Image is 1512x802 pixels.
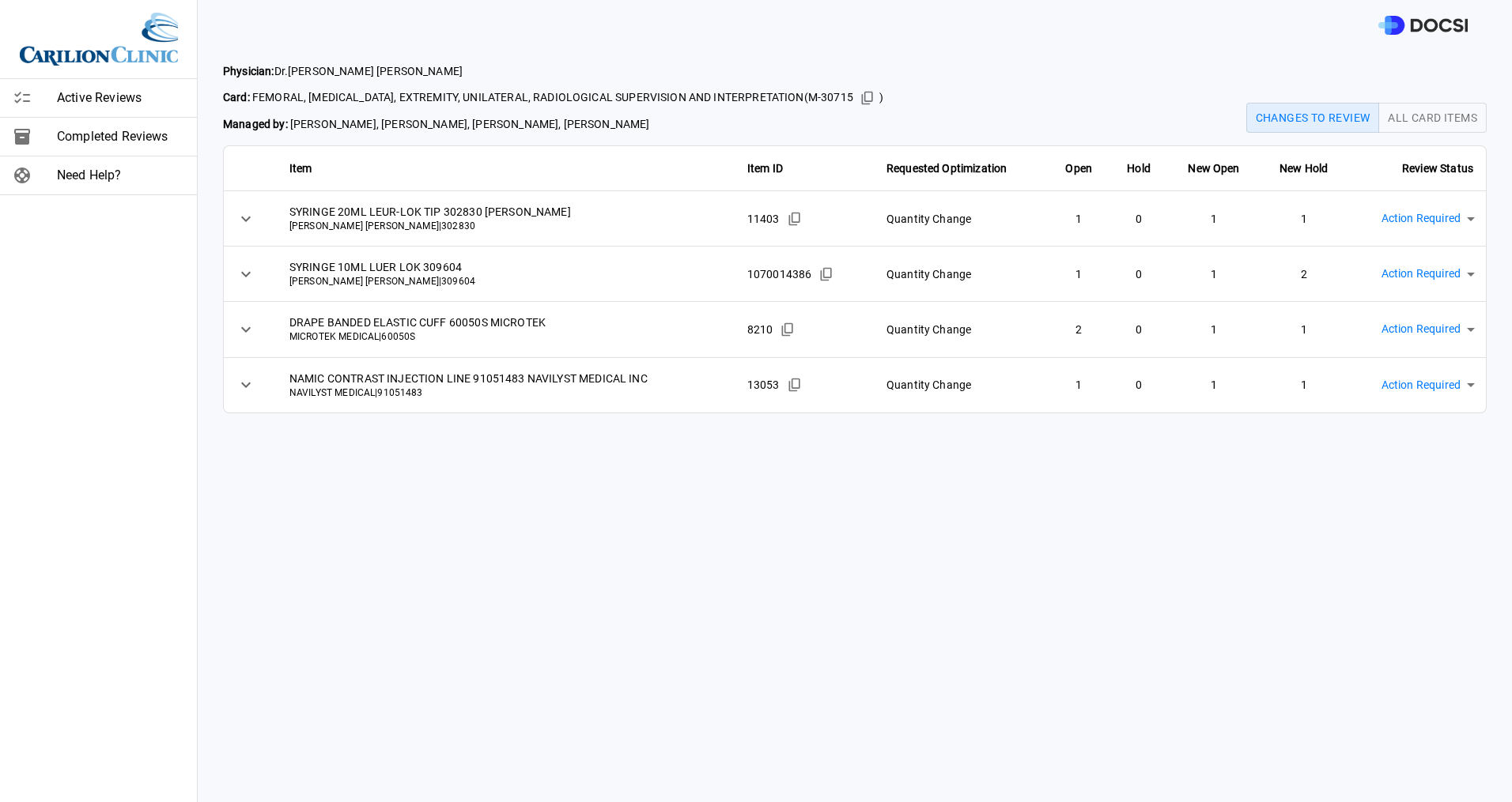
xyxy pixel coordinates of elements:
td: 1 [1168,357,1260,412]
button: Copied! [815,262,838,286]
span: NAVILYST MEDICAL | 91051483 [289,386,722,400]
span: MICROTEK MEDICAL | 60050S [289,330,722,344]
td: 1 [1048,191,1109,247]
td: Quantity Change [874,302,1048,357]
span: FEMORAL, [MEDICAL_DATA], EXTREMITY, UNILATERAL, RADIOLOGICAL SUPERVISION AND INTERPRETATION ( M-3... [223,86,883,110]
td: 1 [1048,247,1109,302]
strong: New Open [1188,162,1239,175]
span: [PERSON_NAME] [PERSON_NAME] | 309604 [289,275,722,288]
img: Site Logo [20,13,178,66]
td: 2 [1260,247,1348,302]
td: 1 [1260,191,1348,247]
strong: Hold [1127,162,1151,175]
td: 0 [1109,247,1168,302]
td: 1 [1168,302,1260,357]
td: 1 [1168,191,1260,247]
td: 0 [1109,302,1168,357]
span: Action Required [1382,320,1461,338]
span: 8210 [747,322,773,337]
strong: New Hold [1280,162,1328,175]
span: Completed Reviews [57,127,184,146]
span: 13053 [747,377,780,393]
strong: Review Status [1402,162,1473,175]
span: SYRINGE 20ML LEUR-LOK TIP 302830 [PERSON_NAME] [289,204,722,220]
strong: Requested Optimization [886,162,1007,175]
td: 1 [1260,302,1348,357]
span: 1070014386 [747,266,812,282]
span: [PERSON_NAME], [PERSON_NAME], [PERSON_NAME], [PERSON_NAME] [223,116,883,133]
span: DRAPE BANDED ELASTIC CUFF 60050S MICROTEK [289,314,722,330]
button: Copied! [856,86,879,110]
button: Changes to Review [1246,103,1380,133]
span: NAMIC CONTRAST INJECTION LINE 91051483 NAVILYST MEDICAL INC [289,371,722,386]
strong: Item ID [747,162,783,175]
td: Quantity Change [874,247,1048,302]
button: Copied! [783,373,807,397]
span: Need Help? [57,166,184,185]
span: Action Required [1382,376,1461,394]
img: DOCSI Logo [1378,16,1468,36]
td: Quantity Change [874,191,1048,247]
button: Copied! [776,318,799,341]
td: 1 [1048,357,1109,412]
button: Copied! [783,207,807,231]
span: [PERSON_NAME] [PERSON_NAME] | 302830 [289,220,722,233]
span: Active Reviews [57,88,184,107]
strong: Open [1065,162,1092,175]
td: 1 [1168,247,1260,302]
td: 1 [1260,357,1348,412]
td: 0 [1109,191,1168,247]
span: Dr. [PERSON_NAME] [PERSON_NAME] [223,63,883,80]
span: SYRINGE 10ML LUER LOK 309604 [289,259,722,275]
button: All Card Items [1378,103,1487,133]
span: Action Required [1382,265,1461,283]
td: Quantity Change [874,357,1048,412]
td: 2 [1048,302,1109,357]
strong: Managed by: [223,118,288,130]
strong: Physician: [223,65,274,77]
strong: Card: [223,91,250,104]
span: Action Required [1382,209,1461,228]
td: 0 [1109,357,1168,412]
span: 11403 [747,211,780,227]
strong: Item [289,162,312,175]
